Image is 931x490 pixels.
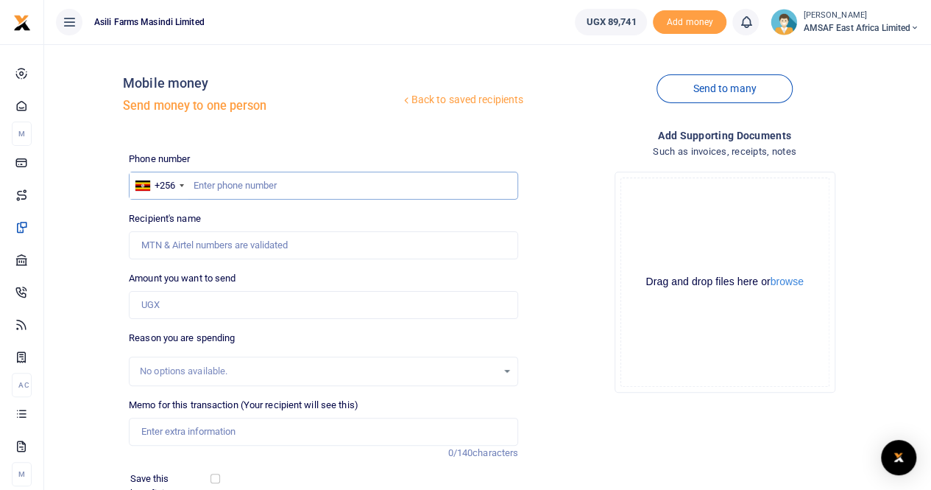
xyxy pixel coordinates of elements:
li: M [12,462,32,486]
li: Ac [12,373,32,397]
label: Memo for this transaction (Your recipient will see this) [129,398,358,413]
img: profile-user [771,9,797,35]
input: UGX [129,291,518,319]
label: Reason you are spending [129,331,235,346]
div: Open Intercom Messenger [881,440,916,475]
div: File Uploader [615,172,835,393]
li: Wallet ballance [569,9,653,35]
li: Toup your wallet [653,10,726,35]
h4: Mobile money [123,75,400,91]
input: MTN & Airtel numbers are validated [129,231,518,259]
h5: Send money to one person [123,99,400,113]
span: AMSAF East Africa Limited [803,21,919,35]
a: Add money [653,15,726,27]
li: M [12,122,32,146]
a: Back to saved recipients [400,87,525,113]
h4: Such as invoices, receipts, notes [530,144,919,160]
button: browse [771,276,804,287]
span: Add money [653,10,726,35]
span: UGX 89,741 [586,15,636,29]
a: logo-small logo-large logo-large [13,16,31,27]
div: Uganda: +256 [130,172,188,199]
label: Recipient's name [129,211,201,226]
h4: Add supporting Documents [530,127,919,144]
a: Send to many [656,74,792,103]
label: Phone number [129,152,190,167]
span: 0/140 [448,447,473,458]
span: Asili Farms Masindi Limited [88,15,210,29]
a: profile-user [PERSON_NAME] AMSAF East Africa Limited [771,9,919,35]
img: logo-small [13,14,31,32]
label: Amount you want to send [129,271,236,286]
span: characters [472,447,518,458]
input: Enter phone number [129,172,518,200]
input: Enter extra information [129,418,518,446]
a: UGX 89,741 [575,9,647,35]
div: No options available. [140,364,497,379]
small: [PERSON_NAME] [803,10,919,22]
div: Drag and drop files here or [621,275,829,289]
div: +256 [155,178,175,193]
